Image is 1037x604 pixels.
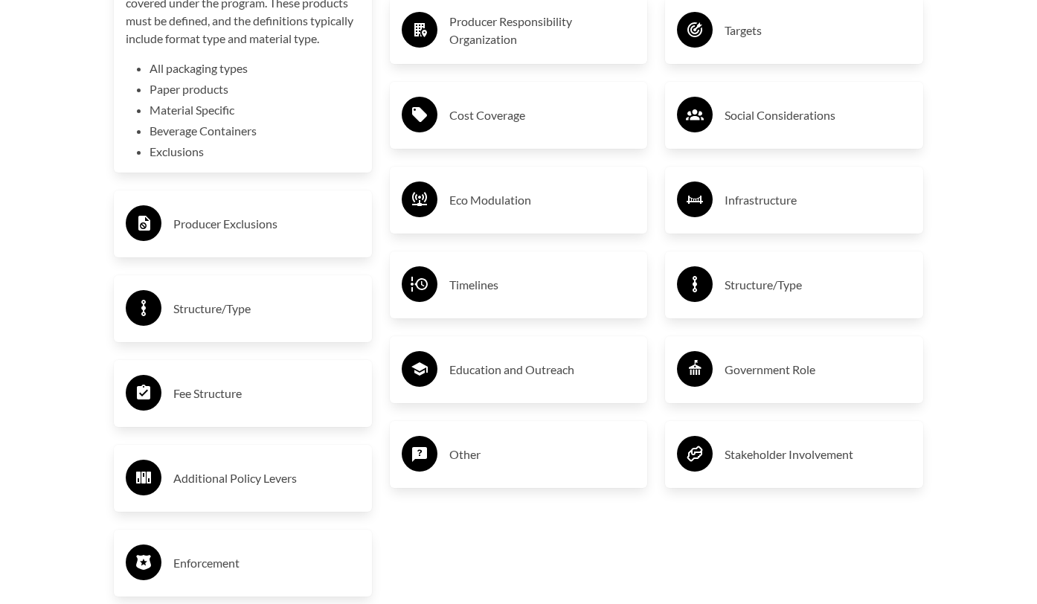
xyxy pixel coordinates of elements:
[449,273,636,297] h3: Timelines
[173,212,360,236] h3: Producer Exclusions
[449,13,636,48] h3: Producer Responsibility Organization
[449,443,636,466] h3: Other
[725,188,911,212] h3: Infrastructure
[449,188,636,212] h3: Eco Modulation
[449,103,636,127] h3: Cost Coverage
[173,466,360,490] h3: Additional Policy Levers
[173,551,360,575] h3: Enforcement
[150,60,360,77] li: All packaging types
[725,103,911,127] h3: Social Considerations
[725,273,911,297] h3: Structure/Type
[150,143,360,161] li: Exclusions
[725,443,911,466] h3: Stakeholder Involvement
[173,297,360,321] h3: Structure/Type
[150,80,360,98] li: Paper products
[150,101,360,119] li: Material Specific
[150,122,360,140] li: Beverage Containers
[173,382,360,405] h3: Fee Structure
[725,358,911,382] h3: Government Role
[725,19,911,42] h3: Targets
[449,358,636,382] h3: Education and Outreach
